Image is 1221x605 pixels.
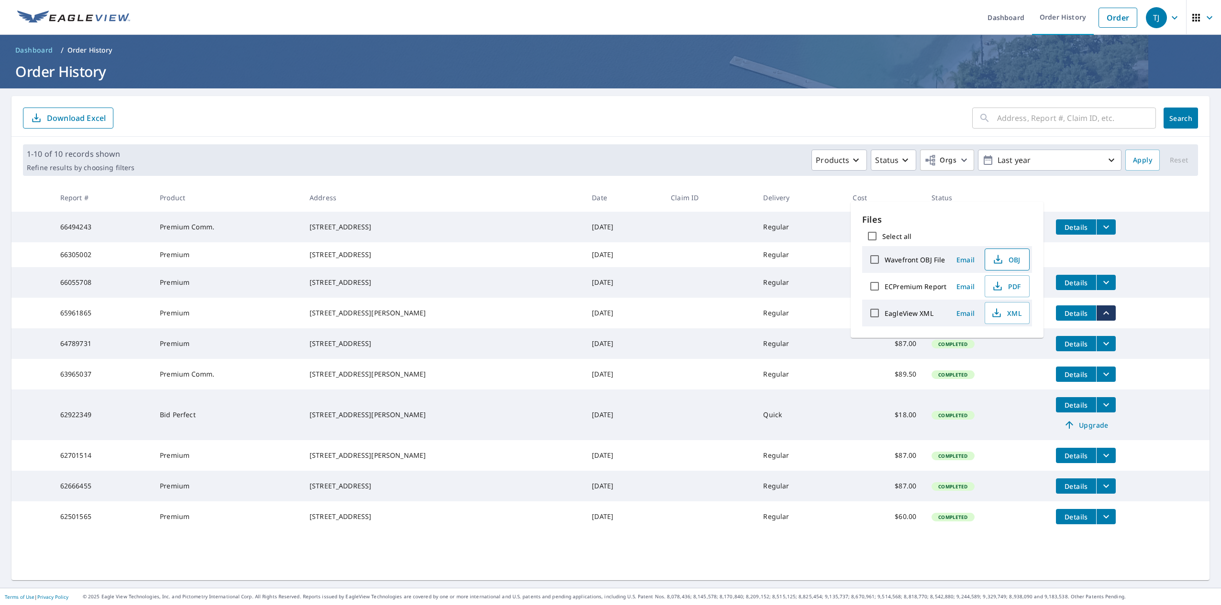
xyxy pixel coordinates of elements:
[53,298,152,328] td: 65961865
[584,389,663,440] td: [DATE]
[1056,275,1096,290] button: detailsBtn-66055708
[924,184,1048,212] th: Status
[152,212,302,242] td: Premium Comm.
[845,471,924,501] td: $87.00
[584,359,663,389] td: [DATE]
[755,267,845,298] td: Regular
[1062,309,1090,318] span: Details
[875,154,899,166] p: Status
[1133,154,1152,166] span: Apply
[1164,108,1198,129] button: Search
[954,255,977,264] span: Email
[37,594,68,600] a: Privacy Policy
[11,43,1210,58] nav: breadcrumb
[152,471,302,501] td: Premium
[1056,367,1096,382] button: detailsBtn-63965037
[991,307,1021,319] span: XML
[53,471,152,501] td: 62666455
[978,150,1121,171] button: Last year
[1146,7,1167,28] div: TJ
[53,501,152,532] td: 62501565
[1062,419,1110,431] span: Upgrade
[991,254,1021,265] span: OBJ
[1056,417,1116,432] a: Upgrade
[954,282,977,291] span: Email
[845,298,924,328] td: $87.00
[584,298,663,328] td: [DATE]
[885,282,946,291] label: ECPremium Report
[53,359,152,389] td: 63965037
[845,184,924,212] th: Cost
[53,328,152,359] td: 64789731
[932,412,973,419] span: Completed
[882,232,911,241] label: Select all
[985,275,1030,297] button: PDF
[23,108,113,129] button: Download Excel
[310,339,577,348] div: [STREET_ADDRESS]
[991,281,1021,292] span: PDF
[302,184,584,212] th: Address
[11,43,57,58] a: Dashboard
[845,501,924,532] td: $60.00
[27,148,134,160] p: 1-10 of 10 records shown
[950,252,981,267] button: Email
[1056,336,1096,351] button: detailsBtn-64789731
[27,163,134,172] p: Refine results by choosing filters
[845,359,924,389] td: $89.50
[152,267,302,298] td: Premium
[47,113,106,123] p: Download Excel
[932,514,973,520] span: Completed
[53,440,152,471] td: 62701514
[932,483,973,490] span: Completed
[1096,275,1116,290] button: filesDropdownBtn-66055708
[53,212,152,242] td: 66494243
[845,242,924,267] td: -
[920,150,974,171] button: Orgs
[755,242,845,267] td: Regular
[755,501,845,532] td: Regular
[954,309,977,318] span: Email
[845,328,924,359] td: $87.00
[997,105,1156,131] input: Address, Report #, Claim ID, etc.
[310,481,577,491] div: [STREET_ADDRESS]
[310,308,577,318] div: [STREET_ADDRESS][PERSON_NAME]
[53,389,152,440] td: 62922349
[1062,339,1090,348] span: Details
[1096,305,1116,321] button: filesDropdownBtn-65961865
[584,471,663,501] td: [DATE]
[17,11,130,25] img: EV Logo
[5,594,34,600] a: Terms of Use
[5,594,68,600] p: |
[152,184,302,212] th: Product
[845,212,924,242] td: $89.50
[11,62,1210,81] h1: Order History
[811,150,867,171] button: Products
[1056,509,1096,524] button: detailsBtn-62501565
[1062,400,1090,410] span: Details
[950,306,981,321] button: Email
[53,184,152,212] th: Report #
[1056,397,1096,412] button: detailsBtn-62922349
[1062,482,1090,491] span: Details
[1062,223,1090,232] span: Details
[845,389,924,440] td: $18.00
[755,471,845,501] td: Regular
[1096,509,1116,524] button: filesDropdownBtn-62501565
[985,302,1030,324] button: XML
[755,328,845,359] td: Regular
[885,309,933,318] label: EagleView XML
[584,242,663,267] td: [DATE]
[152,359,302,389] td: Premium Comm.
[1056,448,1096,463] button: detailsBtn-62701514
[152,440,302,471] td: Premium
[1062,512,1090,521] span: Details
[584,440,663,471] td: [DATE]
[53,267,152,298] td: 66055708
[1062,451,1090,460] span: Details
[310,451,577,460] div: [STREET_ADDRESS][PERSON_NAME]
[1096,336,1116,351] button: filesDropdownBtn-64789731
[663,184,755,212] th: Claim ID
[152,242,302,267] td: Premium
[1062,370,1090,379] span: Details
[61,44,64,56] li: /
